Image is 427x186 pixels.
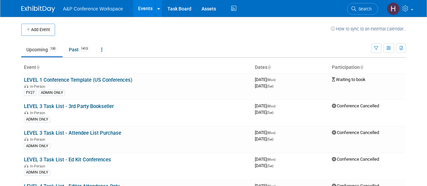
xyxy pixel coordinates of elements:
a: LEVEL 3 Task List - Attendee List Purchase [24,130,121,136]
span: (Sat) [267,84,273,88]
th: Dates [252,62,329,73]
th: Event [21,62,252,73]
a: LEVEL 3 Task List - 3rd Party Bookseller [24,103,114,109]
a: Upcoming130 [21,43,62,56]
span: - [276,77,277,82]
span: In-Person [30,84,47,89]
span: [DATE] [255,163,273,168]
span: Waiting to book [332,77,366,82]
img: In-Person Event [24,111,28,114]
span: - [276,130,277,135]
span: Conference Cancelled [332,103,379,108]
span: (Mon) [267,158,275,161]
div: FY27 [24,90,36,96]
img: Hali Han [387,2,400,15]
span: [DATE] [255,157,277,162]
a: Sort by Participation Type [360,64,363,70]
span: (Sat) [267,164,273,168]
span: In-Person [30,164,47,168]
div: ADMIN ONLY [39,90,65,96]
span: (Sat) [267,111,273,114]
div: ADMIN ONLY [24,143,50,149]
span: (Mon) [267,131,275,135]
span: 130 [48,46,57,51]
span: Conference Cancelled [332,157,379,162]
img: In-Person Event [24,84,28,88]
img: In-Person Event [24,164,28,167]
a: LEVEL 1 Conference Template (US Conferences) [24,77,132,83]
span: - [276,157,277,162]
a: Search [347,3,378,15]
span: [DATE] [255,110,273,115]
span: 1413 [79,46,90,51]
span: (Sat) [267,137,273,141]
a: LEVEL 3 Task List - Ed Kit Conferences [24,157,111,163]
span: [DATE] [255,77,277,82]
a: How to sync to an external calendar... [331,26,406,31]
span: - [276,103,277,108]
th: Participation [329,62,406,73]
span: [DATE] [255,136,273,141]
img: In-Person Event [24,137,28,141]
div: ADMIN ONLY [24,116,50,123]
span: In-Person [30,111,47,115]
span: In-Person [30,137,47,142]
a: Sort by Start Date [267,64,271,70]
a: Past1413 [64,43,95,56]
div: ADMIN ONLY [24,169,50,176]
span: Search [356,6,372,11]
span: (Mon) [267,104,275,108]
span: [DATE] [255,83,273,88]
button: Add Event [21,24,55,36]
span: A&P Conference Workspace [63,6,123,11]
span: [DATE] [255,130,277,135]
a: Sort by Event Name [36,64,39,70]
span: Conference Cancelled [332,130,379,135]
span: [DATE] [255,103,277,108]
span: (Mon) [267,78,275,82]
img: ExhibitDay [21,6,55,12]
